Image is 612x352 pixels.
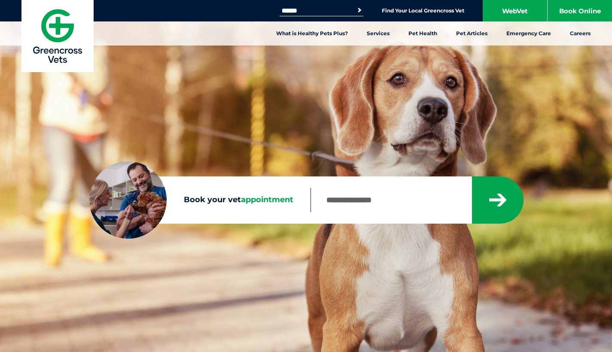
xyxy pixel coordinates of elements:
a: Pet Health [399,21,447,46]
a: Services [357,21,399,46]
label: Book your vet [89,194,311,206]
a: Careers [560,21,600,46]
span: appointment [241,195,293,204]
a: Emergency Care [497,21,560,46]
button: Search [355,6,364,15]
a: What is Healthy Pets Plus? [267,21,357,46]
a: Pet Articles [447,21,497,46]
a: Find Your Local Greencross Vet [382,7,464,14]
